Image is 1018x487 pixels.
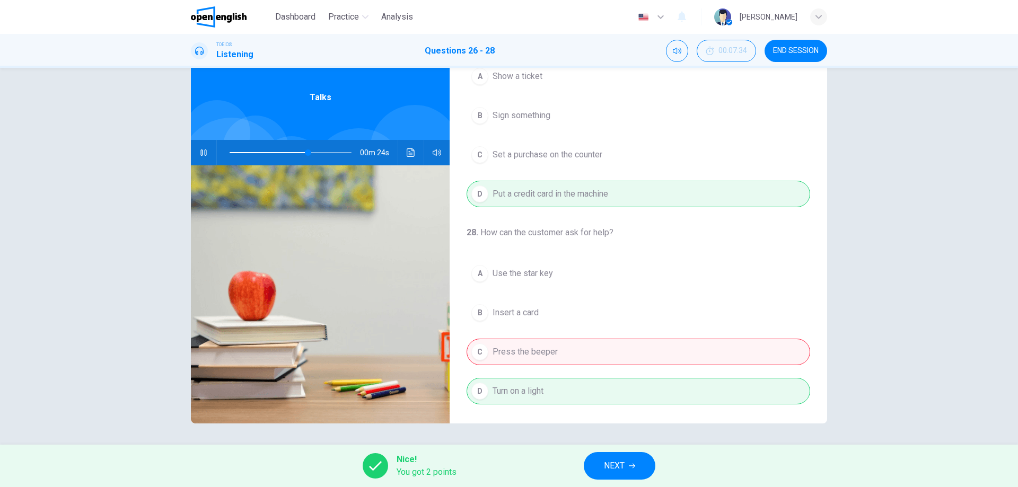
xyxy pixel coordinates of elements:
img: en [637,13,650,21]
div: Hide [697,40,756,62]
img: Profile picture [714,8,731,25]
img: Talks [191,165,450,423]
div: Mute [666,40,688,62]
span: Practice [328,11,359,23]
button: NEXT [584,452,655,480]
span: Nice! [397,453,457,466]
button: Practice [324,7,373,26]
span: You got 2 points [397,466,457,479]
span: TOEIC® [216,41,232,48]
button: END SESSION [765,40,827,62]
button: Dashboard [271,7,320,26]
span: Talks [310,91,331,104]
span: Dashboard [275,11,315,23]
span: END SESSION [773,47,819,55]
h1: Questions 26 - 28 [425,45,495,57]
div: [PERSON_NAME] [740,11,797,23]
span: 00m 24s [360,140,398,165]
a: OpenEnglish logo [191,6,271,28]
span: 00:07:34 [718,47,747,55]
h4: How can the customer ask for help? [467,226,810,239]
span: Analysis [381,11,413,23]
button: Click to see the audio transcription [402,140,419,165]
h4: 28 . [467,227,480,237]
button: Analysis [377,7,417,26]
img: OpenEnglish logo [191,6,247,28]
span: NEXT [604,458,625,473]
button: 00:07:34 [697,40,756,62]
h1: Listening [216,48,253,61]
